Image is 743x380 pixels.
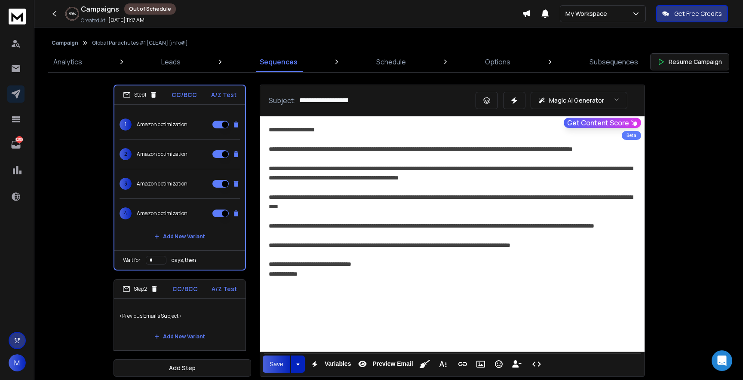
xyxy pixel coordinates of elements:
div: Step 2 [123,285,158,293]
button: Magic AI Generator [531,92,627,109]
p: Amazon optimization [137,180,187,187]
p: Created At: [81,17,107,24]
img: logo [9,9,26,24]
div: Out of Schedule [124,3,176,15]
li: Step2CC/BCCA/Z Test<Previous Email's Subject>Add New VariantWait fordays, then [114,279,246,370]
span: 4 [120,207,132,219]
button: Add New Variant [147,328,212,345]
p: <Previous Email's Subject> [119,304,240,328]
p: Analytics [53,57,82,67]
p: Sequences [260,57,298,67]
button: Get Content Score [564,118,641,128]
button: Resume Campaign [650,53,729,70]
p: days, then [172,257,196,264]
p: Amazon optimization [137,121,187,128]
p: A/Z Test [212,285,237,293]
p: 8250 [16,136,23,143]
p: 99 % [69,11,76,16]
p: CC/BCC [172,91,197,99]
button: Variables [307,356,353,373]
button: Add New Variant [147,228,212,245]
button: Code View [528,356,545,373]
button: Add Step [114,359,251,377]
p: CC/BCC [172,285,198,293]
a: Analytics [48,52,87,72]
p: [DATE] 11:17 AM [108,17,144,24]
li: Step1CC/BCCA/Z Test1Amazon optimization2Amazon optimization3Amazon optimization4Amazon optimizati... [114,85,246,271]
a: Sequences [255,52,303,72]
button: More Text [435,356,451,373]
button: Insert Image (⌘P) [473,356,489,373]
span: 3 [120,178,132,190]
p: Global Parachutes #1 [CLEAN] [info@] [92,40,188,46]
a: 8250 [7,136,25,153]
button: Emoticons [491,356,507,373]
button: Preview Email [354,356,414,373]
p: Subsequences [589,57,638,67]
div: Beta [622,131,641,140]
p: Options [485,57,510,67]
p: Magic AI Generator [549,96,604,105]
span: 1 [120,119,132,131]
span: Variables [323,360,353,368]
p: Subject: [269,95,296,106]
button: M [9,354,26,371]
p: Schedule [376,57,406,67]
h1: Campaigns [81,4,119,14]
button: Get Free Credits [656,5,728,22]
button: Save [263,356,290,373]
span: 2 [120,148,132,160]
button: Insert Unsubscribe Link [509,356,525,373]
div: Open Intercom Messenger [712,350,732,371]
a: Options [480,52,516,72]
p: A/Z Test [211,91,236,99]
p: My Workspace [565,9,611,18]
a: Schedule [371,52,411,72]
p: Leads [161,57,181,67]
button: Campaign [52,40,78,46]
a: Leads [156,52,186,72]
span: Preview Email [371,360,414,368]
button: Insert Link (⌘K) [454,356,471,373]
p: Get Free Credits [674,9,722,18]
p: Amazon optimization [137,210,187,217]
div: Step 1 [123,91,157,99]
p: Wait for [123,257,141,264]
button: Clean HTML [417,356,433,373]
p: Amazon optimization [137,151,187,158]
a: Subsequences [584,52,643,72]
